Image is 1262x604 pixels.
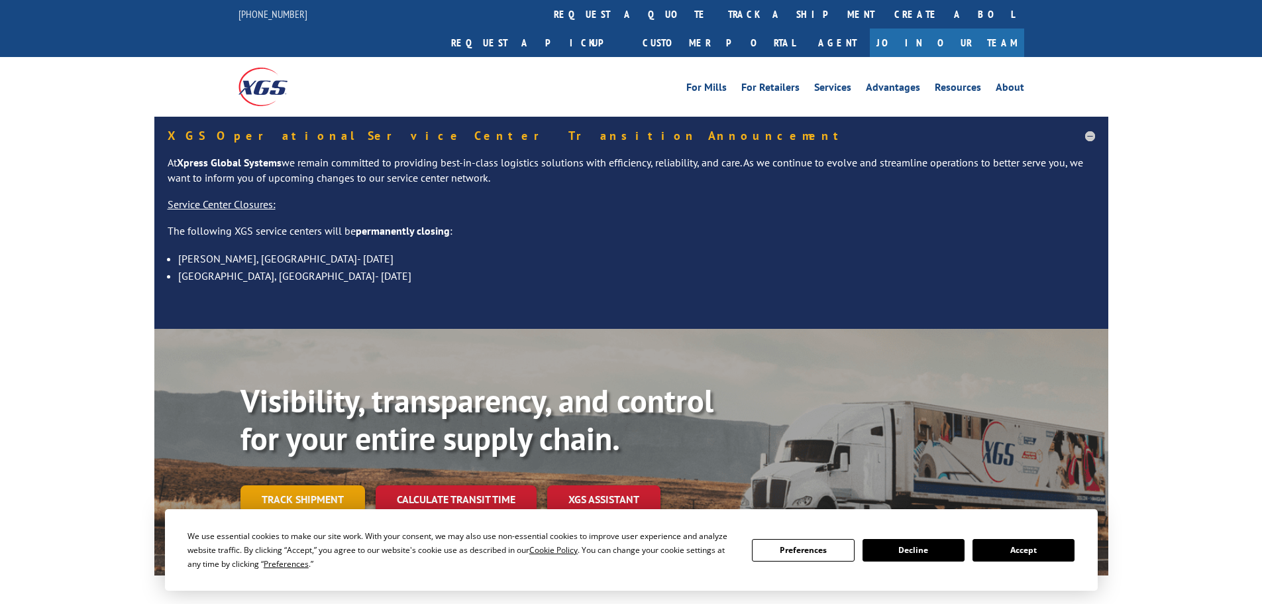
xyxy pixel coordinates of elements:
[866,82,920,97] a: Advantages
[547,485,660,514] a: XGS ASSISTANT
[686,82,727,97] a: For Mills
[165,509,1098,591] div: Cookie Consent Prompt
[240,485,365,513] a: Track shipment
[168,155,1095,198] p: At we remain committed to providing best-in-class logistics solutions with efficiency, reliabilit...
[178,250,1095,267] li: [PERSON_NAME], [GEOGRAPHIC_DATA]- [DATE]
[935,82,981,97] a: Resources
[752,539,854,562] button: Preferences
[264,558,309,570] span: Preferences
[996,82,1024,97] a: About
[376,485,537,514] a: Calculate transit time
[973,539,1075,562] button: Accept
[356,224,450,237] strong: permanently closing
[168,223,1095,250] p: The following XGS service centers will be :
[240,380,713,459] b: Visibility, transparency, and control for your entire supply chain.
[529,544,578,556] span: Cookie Policy
[178,267,1095,284] li: [GEOGRAPHIC_DATA], [GEOGRAPHIC_DATA]- [DATE]
[814,82,851,97] a: Services
[633,29,805,57] a: Customer Portal
[168,130,1095,142] h5: XGS Operational Service Center Transition Announcement
[741,82,800,97] a: For Retailers
[187,529,736,571] div: We use essential cookies to make our site work. With your consent, we may also use non-essential ...
[805,29,870,57] a: Agent
[238,7,307,21] a: [PHONE_NUMBER]
[177,156,282,169] strong: Xpress Global Systems
[441,29,633,57] a: Request a pickup
[870,29,1024,57] a: Join Our Team
[863,539,965,562] button: Decline
[168,198,276,211] u: Service Center Closures:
